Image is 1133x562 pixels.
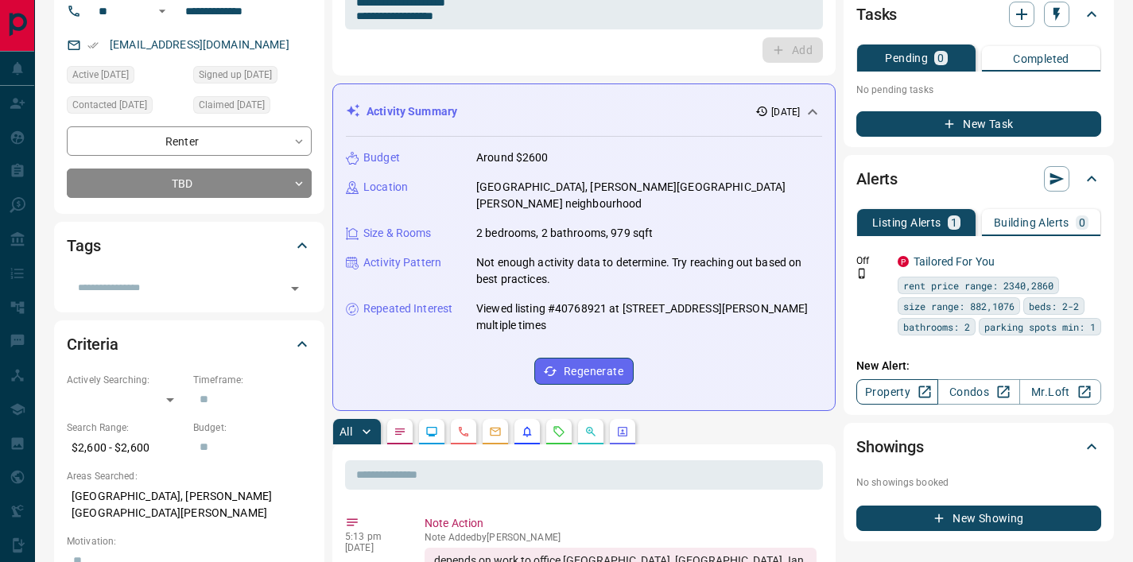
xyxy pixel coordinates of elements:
[72,67,129,83] span: Active [DATE]
[534,358,634,385] button: Regenerate
[856,428,1101,466] div: Showings
[363,300,452,317] p: Repeated Interest
[984,319,1096,335] span: parking spots min: 1
[856,358,1101,374] p: New Alert:
[346,97,822,126] div: Activity Summary[DATE]
[199,67,272,83] span: Signed up [DATE]
[872,217,941,228] p: Listing Alerts
[856,268,867,279] svg: Push Notification Only
[425,425,438,438] svg: Lead Browsing Activity
[72,97,147,113] span: Contacted [DATE]
[476,179,822,212] p: [GEOGRAPHIC_DATA], [PERSON_NAME][GEOGRAPHIC_DATA][PERSON_NAME] neighbourhood
[363,179,408,196] p: Location
[67,373,185,387] p: Actively Searching:
[193,66,312,88] div: Fri Oct 10 2025
[199,97,265,113] span: Claimed [DATE]
[1019,379,1101,405] a: Mr.Loft
[193,421,312,435] p: Budget:
[856,254,888,268] p: Off
[67,435,185,461] p: $2,600 - $2,600
[994,217,1069,228] p: Building Alerts
[394,425,406,438] svg: Notes
[363,254,441,271] p: Activity Pattern
[193,96,312,118] div: Fri Oct 10 2025
[856,506,1101,531] button: New Showing
[856,160,1101,198] div: Alerts
[425,532,817,543] p: Note Added by [PERSON_NAME]
[457,425,470,438] svg: Calls
[340,426,352,437] p: All
[553,425,565,438] svg: Requests
[856,379,938,405] a: Property
[856,78,1101,102] p: No pending tasks
[67,126,312,156] div: Renter
[856,2,897,27] h2: Tasks
[367,103,457,120] p: Activity Summary
[425,515,817,532] p: Note Action
[584,425,597,438] svg: Opportunities
[87,40,99,51] svg: Email Verified
[363,149,400,166] p: Budget
[67,169,312,198] div: TBD
[521,425,534,438] svg: Listing Alerts
[771,105,800,119] p: [DATE]
[193,373,312,387] p: Timeframe:
[489,425,502,438] svg: Emails
[67,469,312,483] p: Areas Searched:
[476,225,653,242] p: 2 bedrooms, 2 bathrooms, 979 sqft
[856,111,1101,137] button: New Task
[1079,217,1085,228] p: 0
[67,227,312,265] div: Tags
[67,483,312,526] p: [GEOGRAPHIC_DATA], [PERSON_NAME][GEOGRAPHIC_DATA][PERSON_NAME]
[885,52,928,64] p: Pending
[67,534,312,548] p: Motivation:
[476,149,549,166] p: Around $2600
[476,254,822,288] p: Not enough activity data to determine. Try reaching out based on best practices.
[345,531,401,542] p: 5:13 pm
[67,421,185,435] p: Search Range:
[856,475,1101,490] p: No showings booked
[856,434,924,459] h2: Showings
[153,2,172,21] button: Open
[937,379,1019,405] a: Condos
[903,319,970,335] span: bathrooms: 2
[345,542,401,553] p: [DATE]
[903,298,1015,314] span: size range: 882,1076
[476,300,822,334] p: Viewed listing #40768921 at [STREET_ADDRESS][PERSON_NAME] multiple times
[67,66,185,88] div: Fri Oct 10 2025
[1013,53,1069,64] p: Completed
[616,425,629,438] svg: Agent Actions
[898,256,909,267] div: property.ca
[363,225,432,242] p: Size & Rooms
[937,52,944,64] p: 0
[110,38,289,51] a: [EMAIL_ADDRESS][DOMAIN_NAME]
[67,325,312,363] div: Criteria
[284,277,306,300] button: Open
[856,166,898,192] h2: Alerts
[903,277,1053,293] span: rent price range: 2340,2860
[914,255,995,268] a: Tailored For You
[67,331,118,357] h2: Criteria
[67,96,185,118] div: Fri Oct 10 2025
[951,217,957,228] p: 1
[67,233,100,258] h2: Tags
[1029,298,1079,314] span: beds: 2-2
